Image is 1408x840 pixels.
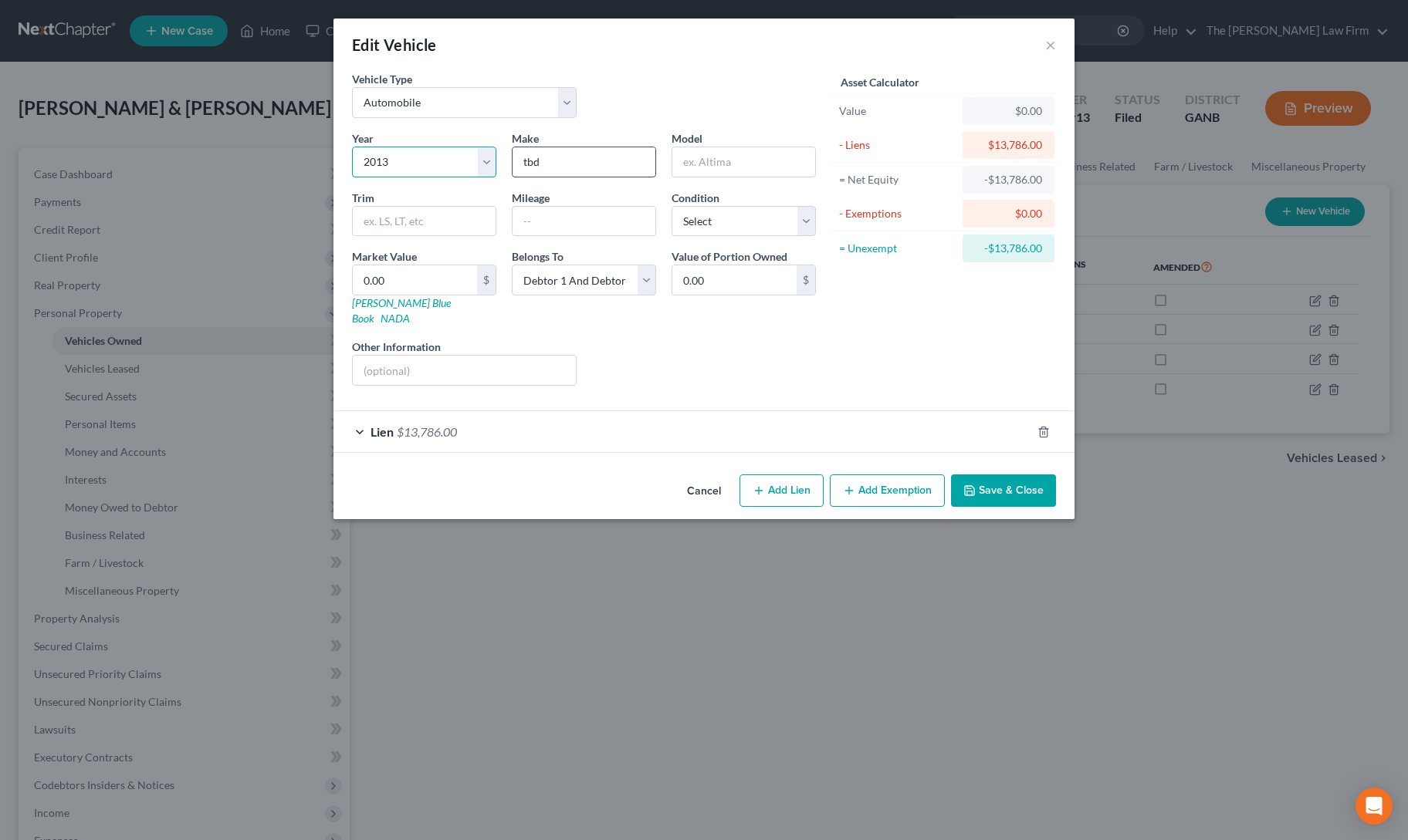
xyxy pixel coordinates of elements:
[975,137,1042,153] div: $13,786.00
[353,207,496,236] input: ex. LS, LT, etc
[1356,788,1393,825] div: Open Intercom Messenger
[353,356,576,385] input: (optional)
[797,265,815,295] div: $
[841,74,919,90] label: Asset Calculator
[352,296,451,325] a: [PERSON_NAME] Blue Book
[352,130,374,147] label: Year
[839,137,956,153] div: - Liens
[975,206,1042,221] div: $0.00
[975,241,1042,256] div: -$13,786.00
[839,241,956,256] div: = Unexempt
[352,339,441,355] label: Other Information
[672,147,815,177] input: ex. Altima
[740,474,824,507] button: Add Lien
[352,190,374,206] label: Trim
[672,130,702,147] label: Model
[397,424,457,439] span: $13,786.00
[830,474,945,507] button: Add Exemption
[352,34,437,56] div: Edit Vehicle
[512,250,564,263] span: Belongs To
[839,103,956,119] div: Value
[975,103,1042,119] div: $0.00
[951,474,1056,507] button: Save & Close
[513,207,655,236] input: --
[512,132,539,145] span: Make
[839,206,956,221] div: - Exemptions
[513,147,655,177] input: ex. Nissan
[352,248,417,265] label: Market Value
[381,312,410,325] a: NADA
[1045,35,1056,54] button: ×
[477,265,496,295] div: $
[839,172,956,187] div: = Net Equity
[672,265,797,295] input: 0.00
[672,248,787,265] label: Value of Portion Owned
[353,265,477,295] input: 0.00
[512,190,550,206] label: Mileage
[371,424,394,439] span: Lien
[975,172,1042,187] div: -$13,786.00
[672,190,719,206] label: Condition
[352,71,412,87] label: Vehicle Type
[675,476,733,507] button: Cancel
